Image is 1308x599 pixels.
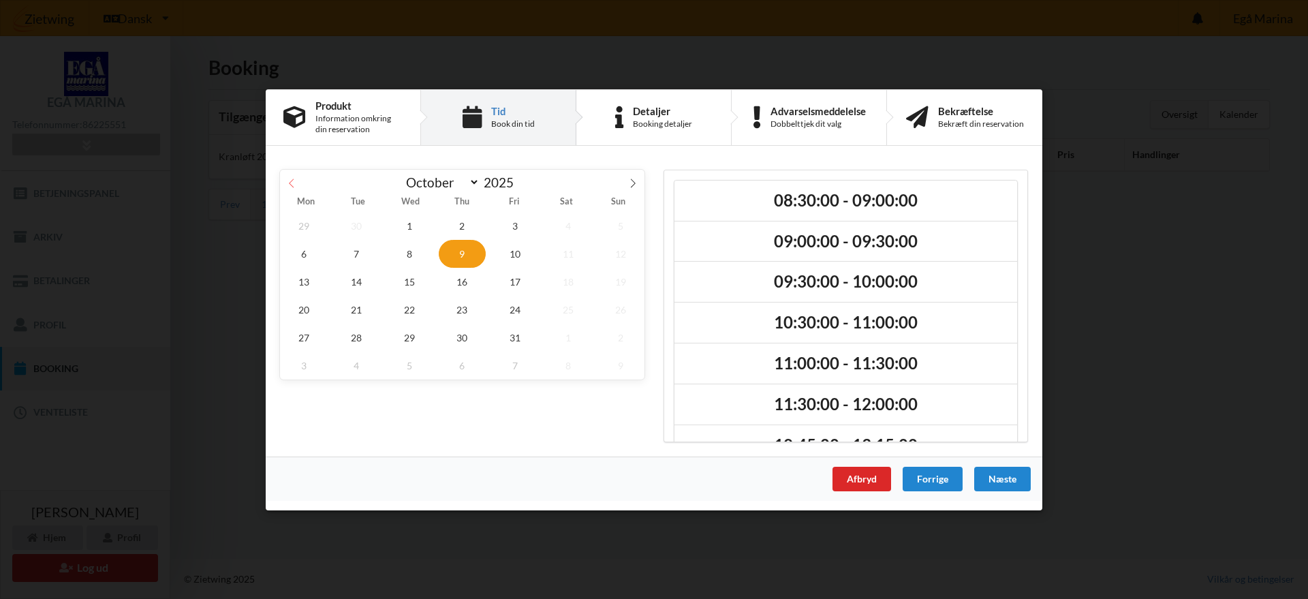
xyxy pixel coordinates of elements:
[333,295,381,323] span: October 21, 2025
[544,295,592,323] span: October 25, 2025
[333,351,381,379] span: November 4, 2025
[439,267,486,295] span: October 16, 2025
[439,211,486,239] span: October 2, 2025
[770,119,866,129] div: Dobbelttjek dit valg
[491,105,535,116] div: Tid
[633,119,692,129] div: Booking detaljer
[597,351,644,379] span: November 9, 2025
[597,267,644,295] span: October 19, 2025
[684,435,1008,456] h2: 12:45:00 - 13:15:00
[488,198,540,206] span: Fri
[315,113,403,135] div: Information omkring din reservation
[333,323,381,351] span: October 28, 2025
[333,211,381,239] span: September 30, 2025
[938,105,1024,116] div: Bekræftelse
[938,119,1024,129] div: Bekræft din reservation
[491,323,539,351] span: October 31, 2025
[491,119,535,129] div: Book din tid
[280,323,328,351] span: October 27, 2025
[280,239,328,267] span: October 6, 2025
[386,267,433,295] span: October 15, 2025
[436,198,488,206] span: Thu
[597,211,644,239] span: October 5, 2025
[400,174,480,191] select: Month
[491,239,539,267] span: October 10, 2025
[386,239,433,267] span: October 8, 2025
[633,105,692,116] div: Detaljer
[770,105,866,116] div: Advarselsmeddelelse
[439,295,486,323] span: October 23, 2025
[544,267,592,295] span: October 18, 2025
[332,198,384,206] span: Tue
[315,99,403,110] div: Produkt
[333,267,381,295] span: October 14, 2025
[386,295,433,323] span: October 22, 2025
[684,394,1008,415] h2: 11:30:00 - 12:00:00
[597,239,644,267] span: October 12, 2025
[597,323,644,351] span: November 2, 2025
[280,198,332,206] span: Mon
[384,198,436,206] span: Wed
[491,351,539,379] span: November 7, 2025
[491,295,539,323] span: October 24, 2025
[597,295,644,323] span: October 26, 2025
[684,312,1008,333] h2: 10:30:00 - 11:00:00
[491,267,539,295] span: October 17, 2025
[439,239,486,267] span: October 9, 2025
[480,174,525,190] input: Year
[684,353,1008,374] h2: 11:00:00 - 11:30:00
[544,323,592,351] span: November 1, 2025
[974,466,1031,491] div: Næste
[684,230,1008,251] h2: 09:00:00 - 09:30:00
[544,239,592,267] span: October 11, 2025
[593,198,644,206] span: Sun
[333,239,381,267] span: October 7, 2025
[386,211,433,239] span: October 1, 2025
[544,211,592,239] span: October 4, 2025
[280,267,328,295] span: October 13, 2025
[280,351,328,379] span: November 3, 2025
[439,351,486,379] span: November 6, 2025
[832,466,891,491] div: Afbryd
[439,323,486,351] span: October 30, 2025
[280,295,328,323] span: October 20, 2025
[544,351,592,379] span: November 8, 2025
[386,351,433,379] span: November 5, 2025
[386,323,433,351] span: October 29, 2025
[540,198,592,206] span: Sat
[280,211,328,239] span: September 29, 2025
[684,271,1008,292] h2: 09:30:00 - 10:00:00
[491,211,539,239] span: October 3, 2025
[684,189,1008,211] h2: 08:30:00 - 09:00:00
[903,466,963,491] div: Forrige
